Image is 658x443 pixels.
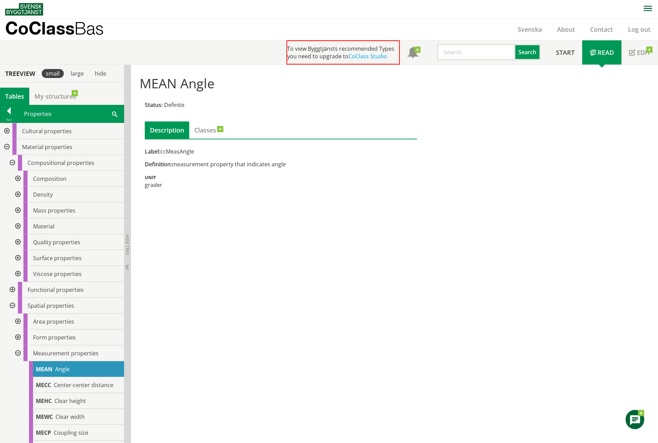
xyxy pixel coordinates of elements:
[598,48,614,57] span: Read
[510,25,549,33] a: Svenska
[33,350,99,357] span: Measurement properties
[33,270,82,278] span: Viscose properties
[189,121,221,139] a: Classes
[124,234,130,255] span: Hide tree
[112,110,118,117] span: Search within table
[54,429,88,436] span: Coupling size
[33,223,54,230] span: Material
[145,160,172,168] span: Definition:
[437,44,515,60] input: Search
[145,148,417,155] div: ccMeasAngle
[145,160,417,168] div: measurement property that indicates angle
[5,3,43,16] img: Svensk Byggtjänst
[515,44,541,60] button: Search
[33,238,80,246] span: Quality properties
[28,302,74,309] span: Spatial properties
[54,381,113,389] span: Center-center distance
[33,254,82,262] span: Surface properties
[28,286,84,294] span: Functional properties
[621,40,658,65] a: Edit
[22,127,72,135] span: Cultural properties
[36,381,51,389] span: MECC
[0,117,18,122] div: Back
[22,143,72,151] span: Material properties
[55,413,85,421] span: Clear width
[620,25,658,33] a: Log out
[145,121,189,139] div: Description
[5,24,104,32] p: CoClass
[348,52,387,60] a: CoClass Studio
[36,429,51,436] span: MECP
[549,25,583,33] a: About
[33,318,74,325] span: Area properties
[33,191,53,198] span: Density
[33,207,75,214] span: Mass properties
[67,69,88,78] div: large
[36,365,52,373] span: MEAN
[74,18,104,38] span: Bas
[145,181,417,189] div: grader
[28,159,94,167] span: Compositional properties
[583,25,620,33] a: Contact
[145,174,417,180] div: Unit
[548,40,582,65] a: Start
[36,397,52,405] span: MEHC
[29,88,81,105] a: My structures
[55,365,70,373] span: Angle
[407,48,418,59] span: Notifications
[140,76,563,91] h1: MEAN Angle
[5,19,119,40] a: CoClassBas
[33,175,67,183] span: Composition
[286,40,400,65] div: To view Byggtjänsts recommended Types you need to upgrade to
[145,101,163,109] span: Status:
[42,69,64,78] div: small
[91,69,110,78] div: hide
[164,101,184,109] span: Definite
[556,48,575,57] span: Start
[36,413,53,421] span: MEWC
[18,105,124,122] div: Properties
[1,70,39,77] div: Treeview
[33,334,76,341] span: Form properties
[145,148,160,155] span: Label:
[54,397,86,405] span: Clear height
[637,48,650,57] span: Edit
[582,40,621,65] a: Read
